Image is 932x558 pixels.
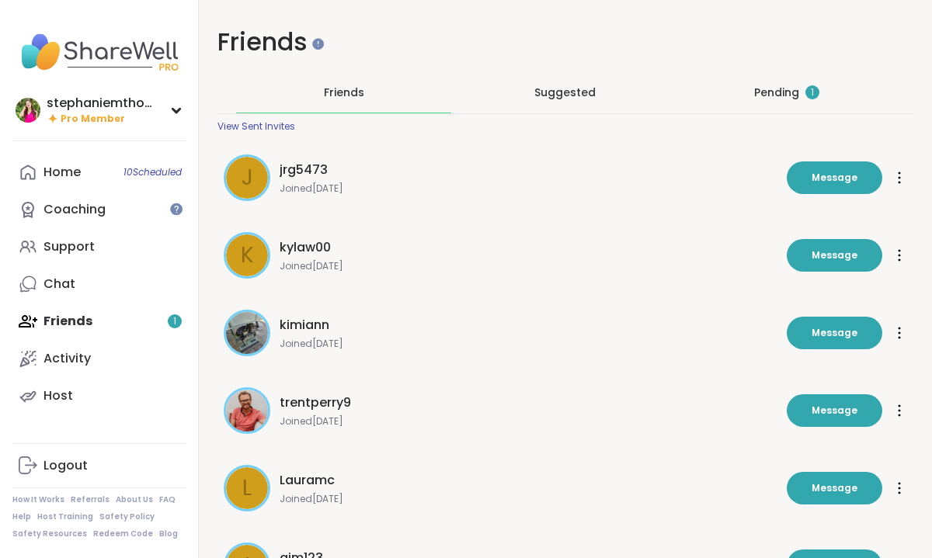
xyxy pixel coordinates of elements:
span: Message [812,404,857,418]
span: Joined [DATE] [280,415,777,428]
span: j [242,161,253,194]
span: Pro Member [61,113,125,126]
a: Referrals [71,494,110,505]
iframe: Spotlight [312,38,324,50]
span: Message [812,171,857,185]
div: Chat [43,276,75,293]
button: Message [787,472,882,504]
span: Joined [DATE] [280,338,777,350]
div: View Sent Invites [217,120,295,133]
div: Activity [43,350,91,367]
span: Joined [DATE] [280,182,777,195]
a: Safety Resources [12,529,87,539]
span: Suggested [534,85,596,100]
img: ShareWell Nav Logo [12,25,186,79]
iframe: Spotlight [170,203,183,215]
span: k [241,239,254,272]
img: trentperry9 [226,390,268,431]
div: Pending [754,85,819,100]
a: Safety Policy [99,511,155,522]
a: Logout [12,447,186,484]
h1: Friends [217,25,913,60]
a: Help [12,511,31,522]
div: Logout [43,457,88,474]
span: L [242,472,252,504]
img: stephaniemthoma [16,98,40,123]
div: stephaniemthoma [47,95,163,112]
div: Support [43,238,95,255]
span: kimiann [280,316,329,334]
span: trentperry9 [280,393,351,412]
a: Home10Scheduled [12,154,186,191]
img: kimiann [226,312,268,354]
button: Message [787,317,882,349]
a: Chat [12,265,186,303]
a: Host [12,377,186,414]
button: Message [787,394,882,427]
span: kylaw00 [280,238,331,257]
div: Home [43,164,81,181]
a: Support [12,228,186,265]
span: jrg5473 [280,161,328,179]
span: Message [812,481,857,495]
a: About Us [116,494,153,505]
span: 1 [811,86,814,99]
div: Coaching [43,201,106,218]
span: Message [812,248,857,262]
a: Host Training [37,511,93,522]
span: Joined [DATE] [280,260,777,272]
a: Activity [12,340,186,377]
span: Joined [DATE] [280,493,777,505]
a: FAQ [159,494,176,505]
span: Message [812,326,857,340]
button: Message [787,239,882,272]
a: Blog [159,529,178,539]
a: Redeem Code [93,529,153,539]
a: Coaching [12,191,186,228]
a: How It Works [12,494,64,505]
div: Host [43,387,73,404]
span: Lauramc [280,471,335,490]
button: Message [787,161,882,194]
span: 10 Scheduled [123,166,182,178]
span: Friends [324,85,364,100]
